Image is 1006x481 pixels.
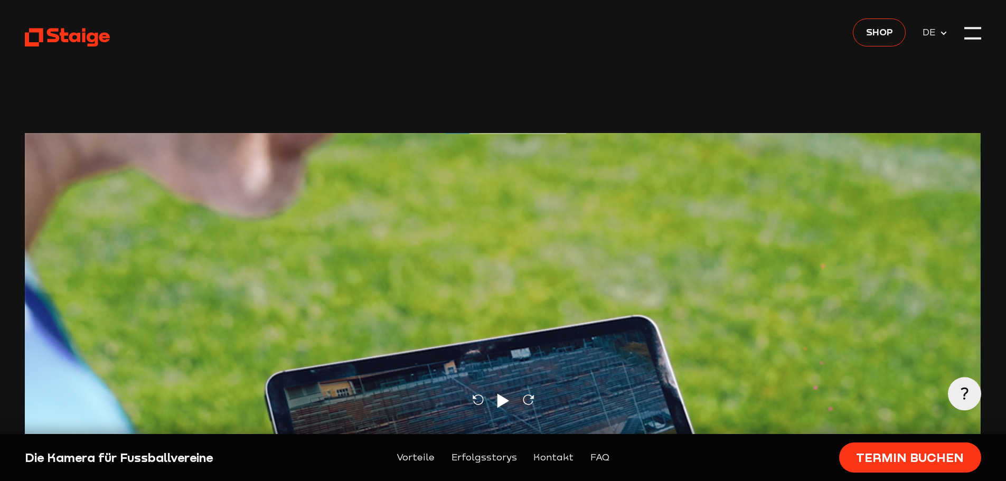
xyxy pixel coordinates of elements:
[533,450,573,465] a: Kontakt
[25,449,255,466] div: Die Kamera für Fussballvereine
[452,450,517,465] a: Erfolgsstorys
[397,450,435,465] a: Vorteile
[853,18,906,46] a: Shop
[866,24,893,39] span: Shop
[839,442,981,473] a: Termin buchen
[590,450,609,465] a: FAQ
[923,25,939,40] span: DE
